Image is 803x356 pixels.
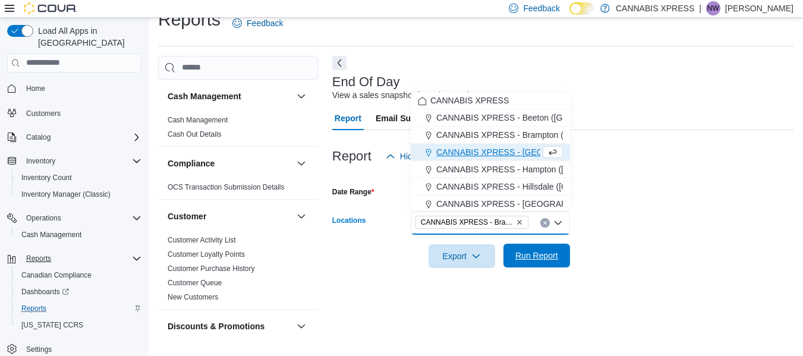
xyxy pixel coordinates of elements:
span: Home [21,81,141,96]
span: Inventory Count [17,171,141,185]
span: CANNABIS XPRESS - Brampton ([GEOGRAPHIC_DATA]) [436,129,653,141]
span: Washington CCRS [17,318,141,332]
button: CANNABIS XPRESS - Hillsdale ([GEOGRAPHIC_DATA]) [411,178,570,196]
span: CANNABIS XPRESS - Hampton ([GEOGRAPHIC_DATA]) [436,163,650,175]
a: [US_STATE] CCRS [17,318,88,332]
button: Reports [2,250,146,267]
button: Customer [294,209,308,223]
span: Catalog [21,130,141,144]
button: Inventory Manager (Classic) [12,186,146,203]
button: CANNABIS XPRESS - Hampton ([GEOGRAPHIC_DATA]) [411,161,570,178]
a: Reports [17,301,51,316]
span: Inventory Manager (Classic) [17,187,141,201]
span: CANNABIS XPRESS - Beeton ([GEOGRAPHIC_DATA]) [436,112,643,124]
button: Canadian Compliance [12,267,146,283]
button: Operations [2,210,146,226]
a: Cash Management [168,116,228,124]
button: CANNABIS XPRESS - Beeton ([GEOGRAPHIC_DATA]) [411,109,570,127]
button: Customer [168,210,292,222]
span: Reports [21,251,141,266]
button: CANNABIS XPRESS - Brampton ([GEOGRAPHIC_DATA]) [411,127,570,144]
button: CANNABIS XPRESS [411,92,570,109]
h1: Reports [158,8,221,31]
h3: End Of Day [332,75,400,89]
a: Customers [21,106,65,121]
span: Operations [26,213,61,223]
button: Catalog [21,130,55,144]
span: Dashboards [17,285,141,299]
a: Inventory Count [17,171,77,185]
button: Inventory Count [12,169,146,186]
span: Inventory Manager (Classic) [21,190,111,199]
h3: Discounts & Promotions [168,320,264,332]
div: Nathan Wilson [706,1,720,15]
a: Dashboards [12,283,146,300]
span: CANNABIS XPRESS [430,94,509,106]
span: Customer Activity List [168,235,236,245]
h3: Compliance [168,157,215,169]
span: Inventory Count [21,173,72,182]
a: New Customers [168,293,218,301]
span: CANNABIS XPRESS - Hillsdale ([GEOGRAPHIC_DATA]) [436,181,648,193]
span: Home [26,84,45,93]
button: Cash Management [294,89,308,103]
button: Export [429,244,495,268]
div: View a sales snapshot for a date or date range. [332,89,506,102]
span: Cash Out Details [168,130,222,139]
span: Operations [21,211,141,225]
button: Hide Parameters [381,144,467,168]
a: Inventory Manager (Classic) [17,187,115,201]
span: Cash Management [17,228,141,242]
span: New Customers [168,292,218,302]
a: Home [21,81,50,96]
span: Customers [21,105,141,120]
button: Compliance [168,157,292,169]
button: Reports [21,251,56,266]
button: CANNABIS XPRESS - [GEOGRAPHIC_DATA][PERSON_NAME] ([GEOGRAPHIC_DATA]) [411,196,570,213]
button: Next [332,56,347,70]
button: Home [2,80,146,97]
button: Remove CANNABIS XPRESS - Brampton (Veterans Drive) from selection in this group [516,219,523,226]
span: Hide Parameters [400,150,462,162]
span: Load All Apps in [GEOGRAPHIC_DATA] [33,25,141,49]
button: CANNABIS XPRESS - [GEOGRAPHIC_DATA] ([GEOGRAPHIC_DATA]) [411,144,570,161]
span: Reports [26,254,51,263]
button: Customers [2,104,146,121]
span: CANNABIS XPRESS - Brampton (Veterans Drive) [415,216,528,229]
span: Export [436,244,488,268]
span: Feedback [247,17,283,29]
h3: Cash Management [168,90,241,102]
span: Discounts [168,345,199,355]
a: Customer Loyalty Points [168,250,245,259]
span: Reports [17,301,141,316]
span: Feedback [523,2,559,14]
a: Customer Activity List [168,236,236,244]
div: Cash Management [158,113,318,146]
span: CANNABIS XPRESS - Brampton (Veterans Drive) [421,216,514,228]
button: Compliance [294,156,308,171]
span: NW [707,1,719,15]
span: OCS Transaction Submission Details [168,182,285,192]
a: Discounts [168,346,199,354]
div: Compliance [158,180,318,199]
button: Close list of options [553,218,563,228]
label: Locations [332,216,366,225]
img: Cova [24,2,77,14]
span: Customers [26,109,61,118]
label: Date Range [332,187,374,197]
button: Inventory [2,153,146,169]
span: CANNABIS XPRESS - [GEOGRAPHIC_DATA][PERSON_NAME] ([GEOGRAPHIC_DATA]) [436,198,772,210]
button: Operations [21,211,66,225]
button: Catalog [2,129,146,146]
p: CANNABIS XPRESS [616,1,694,15]
span: Canadian Compliance [17,268,141,282]
p: | [699,1,701,15]
h3: Customer [168,210,206,222]
span: Reports [21,304,46,313]
a: Cash Management [17,228,86,242]
a: Dashboards [17,285,74,299]
a: Customer Purchase History [168,264,255,273]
